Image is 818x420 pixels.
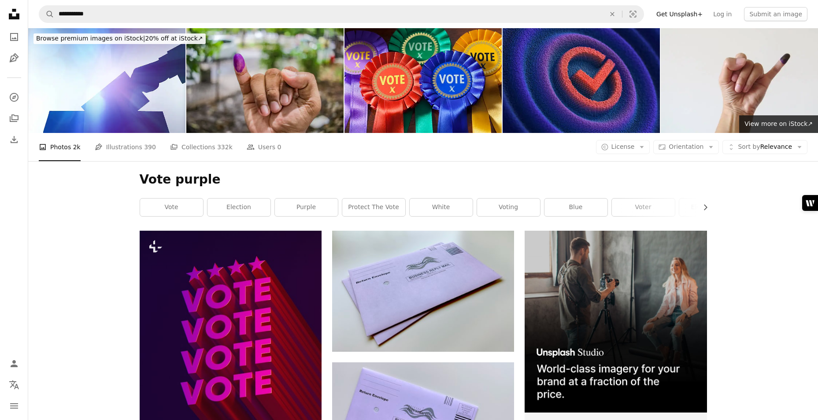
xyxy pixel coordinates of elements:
[722,140,807,154] button: Sort byRelevance
[596,140,650,154] button: License
[5,355,23,372] a: Log in / Sign up
[275,199,338,216] a: purple
[140,172,707,188] h1: Vote purple
[744,120,813,127] span: View more on iStock ↗
[186,28,344,133] img: a mans finger with purple ink
[525,231,707,413] img: file-1715651741414-859baba4300dimage
[277,142,281,152] span: 0
[5,49,23,67] a: Illustrations
[611,143,635,150] span: License
[28,28,211,49] a: Browse premium images on iStock|20% off at iStock↗
[477,199,540,216] a: voting
[669,143,703,150] span: Orientation
[342,199,405,216] a: protect the vote
[5,397,23,415] button: Menu
[653,140,719,154] button: Orientation
[170,133,233,161] a: Collections 332k
[39,6,54,22] button: Search Unsplash
[36,35,203,42] span: 20% off at iStock ↗
[410,199,473,216] a: white
[708,7,737,21] a: Log in
[738,143,792,151] span: Relevance
[144,142,156,152] span: 390
[39,5,644,23] form: Find visuals sitewide
[332,231,514,352] img: white printer paper on white table
[544,199,607,216] a: blue
[95,133,156,161] a: Illustrations 390
[661,28,818,133] img: Inked pinky finger of a woman's hand.
[140,199,203,216] a: vote
[5,28,23,46] a: Photos
[738,143,760,150] span: Sort by
[651,7,708,21] a: Get Unsplash+
[5,110,23,127] a: Collections
[5,88,23,106] a: Explore
[140,330,322,338] a: a purple and red poster with stars that say vote vote
[739,115,818,133] a: View more on iStock↗
[697,199,707,216] button: scroll list to the right
[5,131,23,148] a: Download History
[344,28,502,133] img: Voting in an Election
[503,28,660,133] img: Check mark sign on the blue pixelated wavy background. Approved, vote symbol. Correct choice.
[679,199,742,216] a: election mail
[28,28,185,133] img: At the ballot dropbox silhouette
[603,6,622,22] button: Clear
[612,199,675,216] a: voter
[744,7,807,21] button: Submit an image
[36,35,145,42] span: Browse premium images on iStock |
[622,6,644,22] button: Visual search
[217,142,233,152] span: 332k
[5,376,23,394] button: Language
[332,287,514,295] a: white printer paper on white table
[207,199,270,216] a: election
[247,133,281,161] a: Users 0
